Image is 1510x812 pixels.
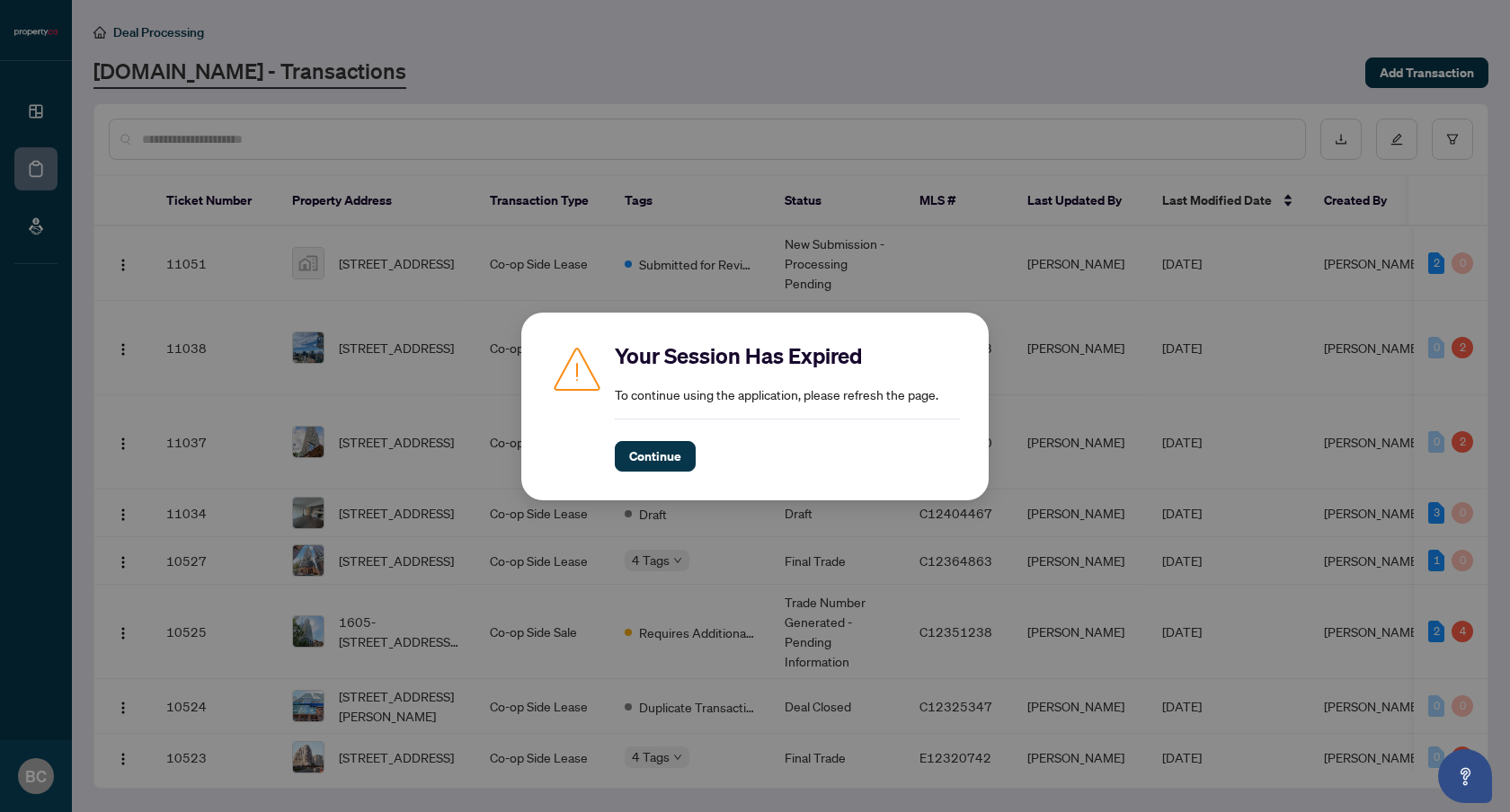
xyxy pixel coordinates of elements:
[629,442,681,471] span: Continue
[615,341,960,370] h2: Your Session Has Expired
[550,341,604,395] img: Caution icon
[615,441,696,472] button: Continue
[1438,749,1492,803] button: Open asap
[615,341,960,472] div: To continue using the application, please refresh the page.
